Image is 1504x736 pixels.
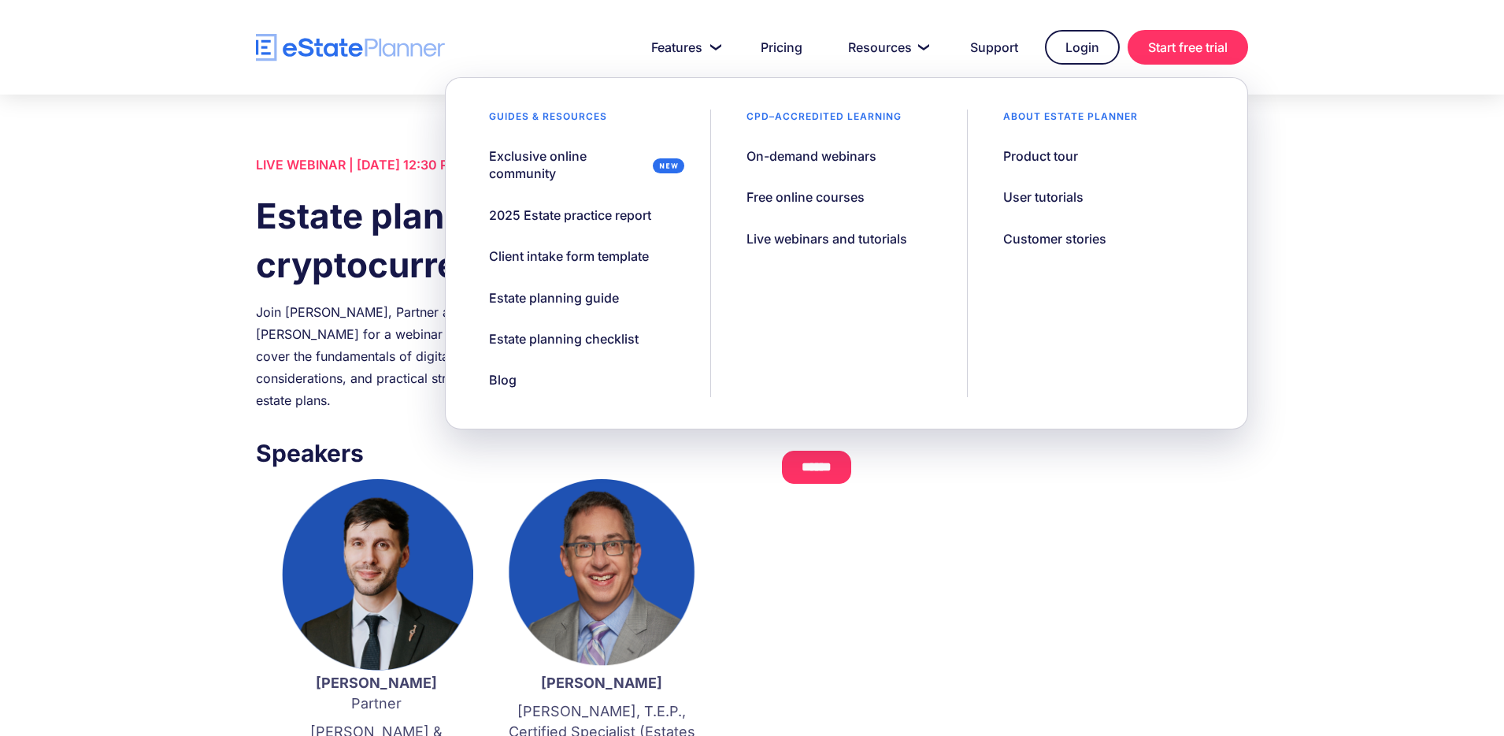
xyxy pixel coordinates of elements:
[984,139,1098,173] a: Product tour
[256,154,722,176] div: LIVE WEBINAR | [DATE] 12:30 PM ET, 9:30 AM PT
[984,180,1103,214] a: User tutorials
[256,301,722,411] div: Join [PERSON_NAME], Partner at [PERSON_NAME] & Berlis, and [PERSON_NAME] for a webinar on estate ...
[316,675,437,691] strong: [PERSON_NAME]
[489,206,651,224] div: 2025 Estate practice report
[1003,230,1106,247] div: Customer stories
[541,675,662,691] strong: [PERSON_NAME]
[746,230,907,247] div: Live webinars and tutorials
[256,435,722,471] h3: Speakers
[984,222,1126,255] a: Customer stories
[746,147,876,165] div: On-demand webinars
[489,289,619,307] div: Estate planning guide
[489,147,646,183] div: Exclusive online community
[233,1,290,14] span: Last Name
[469,322,658,355] a: Estate planning checklist
[829,32,943,63] a: Resources
[233,130,438,143] span: Number of [PERSON_NAME] per month
[727,222,927,255] a: Live webinars and tutorials
[233,65,308,79] span: Phone number
[469,240,669,273] a: Client intake form template
[469,199,671,232] a: 2025 Estate practice report
[469,363,536,396] a: Blog
[727,110,921,132] div: CPD–accredited learning
[489,247,649,265] div: Client intake form template
[280,673,473,714] p: Partner
[469,139,694,191] a: Exclusive online community
[256,34,445,61] a: home
[489,330,639,348] div: Estate planning checklist
[1128,30,1248,65] a: Start free trial
[1003,147,1078,165] div: Product tour
[1045,30,1120,65] a: Login
[632,32,734,63] a: Features
[256,191,722,289] h1: Estate planning for cryptocurrency
[469,281,639,314] a: Estate planning guide
[727,139,896,173] a: On-demand webinars
[727,180,884,214] a: Free online courses
[469,110,627,132] div: Guides & resources
[746,188,865,206] div: Free online courses
[489,371,517,388] div: Blog
[1003,188,1084,206] div: User tutorials
[951,32,1037,63] a: Support
[984,110,1158,132] div: About estate planner
[742,32,821,63] a: Pricing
